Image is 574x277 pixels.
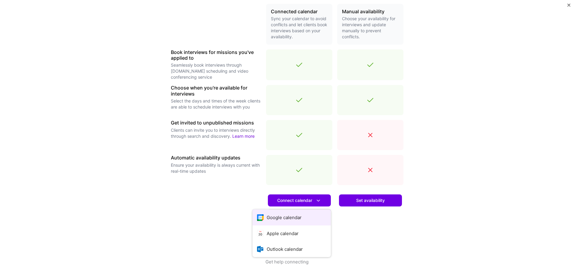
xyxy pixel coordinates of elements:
i: icon Google [257,214,264,221]
a: Learn more [232,134,255,139]
button: Get help connecting [265,259,309,277]
button: Set availability [339,194,402,206]
h3: Get invited to unpublished missions [171,120,261,126]
h3: Manual availability [342,9,399,14]
p: Select the days and times of the week clients are able to schedule interviews with you [171,98,261,110]
span: Set availability [356,197,385,203]
p: Ensure your availability is always current with real-time updates [171,162,261,174]
span: Connect calendar [277,197,322,204]
h3: Book interviews for missions you've applied to [171,49,261,61]
i: icon AppleCalendar [257,230,264,237]
h3: Choose when you're available for interviews [171,85,261,96]
h3: Automatic availability updates [171,155,261,161]
a: Learn more [268,209,331,221]
p: Choose your availability for interviews and update manually to prevent conflicts. [342,16,399,40]
p: Clients can invite you to interviews directly through search and discovery. [171,127,261,139]
i: icon OutlookCalendar [257,246,264,253]
p: Seamlessly book interviews through [DOMAIN_NAME] scheduling and video conferencing service [171,62,261,80]
button: Google calendar [252,209,331,225]
button: Connect calendar [268,194,331,206]
h3: Connected calendar [271,9,328,14]
button: Close [567,4,570,10]
button: Apple calendar [252,225,331,241]
button: Outlook calendar [252,241,331,257]
p: Sync your calendar to avoid conflicts and let clients book interviews based on your availability. [271,16,328,40]
i: icon DownArrowWhite [315,197,322,204]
